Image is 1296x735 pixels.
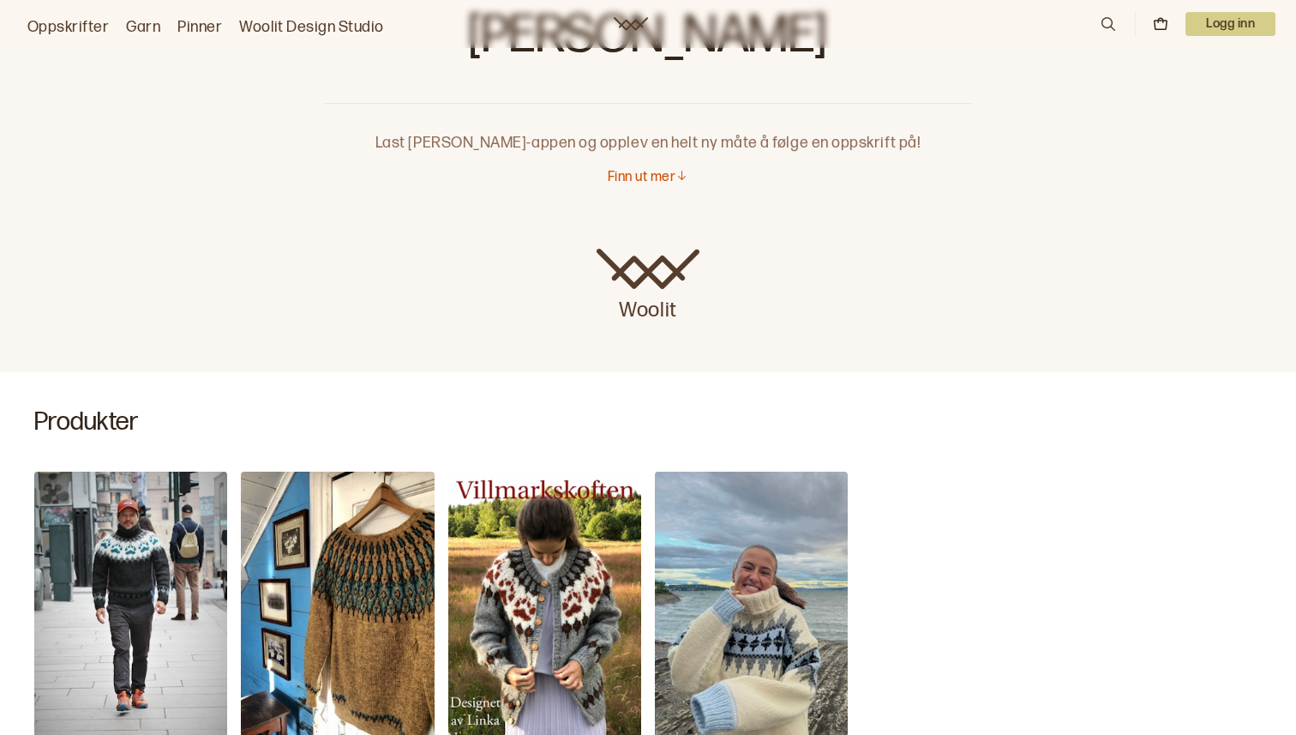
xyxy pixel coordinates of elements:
p: Finn ut mer [608,169,675,187]
button: User dropdown [1185,12,1275,36]
a: Woolit [614,17,648,31]
a: Woolit [597,249,699,324]
a: Oppskrifter [27,15,109,39]
p: Logg inn [1185,12,1275,36]
button: Finn ut mer [608,169,688,187]
img: Woolit [597,249,699,290]
a: Garn [126,15,160,39]
a: Pinner [177,15,222,39]
p: Woolit [597,290,699,324]
p: Last [PERSON_NAME]-appen og opplev en helt ny måte å følge en oppskrift på! [324,104,972,155]
a: Woolit Design Studio [239,15,384,39]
